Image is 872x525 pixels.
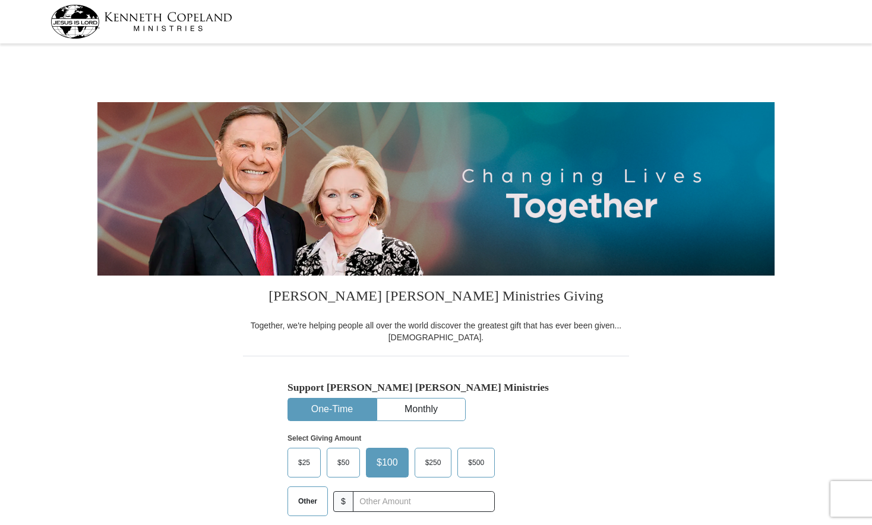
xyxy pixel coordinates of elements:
[287,381,585,394] h5: Support [PERSON_NAME] [PERSON_NAME] Ministries
[292,492,323,510] span: Other
[419,454,447,472] span: $250
[462,454,490,472] span: $500
[50,5,232,39] img: kcm-header-logo.svg
[292,454,316,472] span: $25
[288,399,376,420] button: One-Time
[333,491,353,512] span: $
[371,454,404,472] span: $100
[353,491,495,512] input: Other Amount
[243,320,629,343] div: Together, we're helping people all over the world discover the greatest gift that has ever been g...
[377,399,465,420] button: Monthly
[243,276,629,320] h3: [PERSON_NAME] [PERSON_NAME] Ministries Giving
[331,454,355,472] span: $50
[287,434,361,442] strong: Select Giving Amount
